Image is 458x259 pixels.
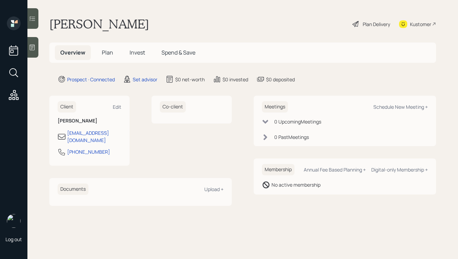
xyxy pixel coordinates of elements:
h6: Co-client [160,101,186,113]
div: Prospect · Connected [67,76,115,83]
h6: [PERSON_NAME] [58,118,121,124]
h6: Meetings [262,101,288,113]
div: 0 Upcoming Meeting s [274,118,321,125]
div: $0 deposited [266,76,295,83]
div: [PHONE_NUMBER] [67,148,110,155]
span: Invest [130,49,145,56]
div: 0 Past Meeting s [274,133,309,141]
div: Log out [5,236,22,243]
h6: Documents [58,184,88,195]
h6: Client [58,101,76,113]
div: Edit [113,104,121,110]
span: Plan [102,49,113,56]
div: Digital-only Membership + [371,166,428,173]
h1: [PERSON_NAME] [49,16,149,32]
div: Kustomer [410,21,431,28]
div: Upload + [204,186,224,192]
div: [EMAIL_ADDRESS][DOMAIN_NAME] [67,129,121,144]
div: Schedule New Meeting + [373,104,428,110]
div: Set advisor [133,76,157,83]
div: $0 invested [222,76,248,83]
img: hunter_neumayer.jpg [7,214,21,228]
div: Plan Delivery [363,21,390,28]
div: No active membership [272,181,321,188]
div: Annual Fee Based Planning + [304,166,366,173]
span: Spend & Save [161,49,195,56]
span: Overview [60,49,85,56]
h6: Membership [262,164,294,175]
div: $0 net-worth [175,76,205,83]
